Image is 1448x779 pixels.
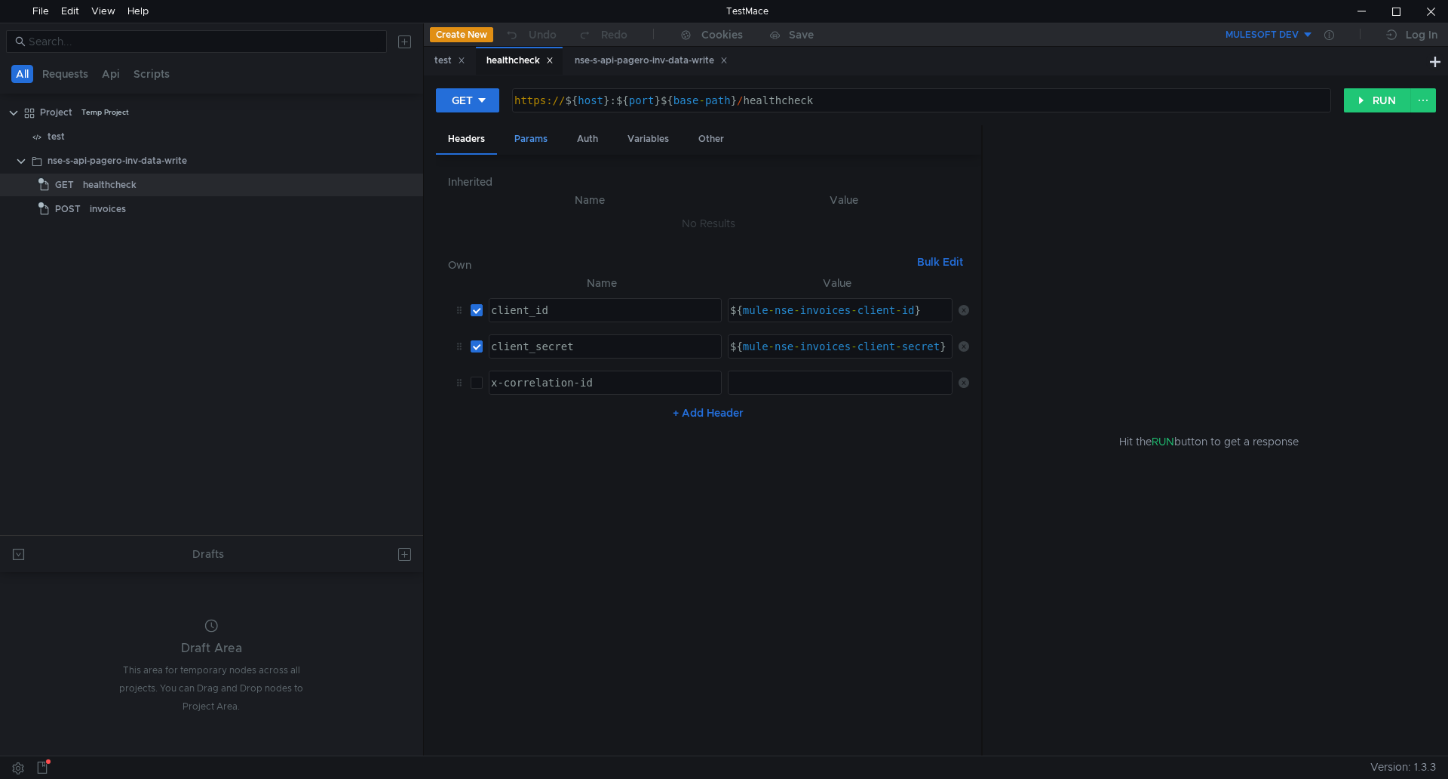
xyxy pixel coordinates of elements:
[567,23,638,46] button: Redo
[565,125,610,153] div: Auth
[529,26,557,44] div: Undo
[486,53,554,69] div: healthcheck
[1344,88,1411,112] button: RUN
[11,65,33,83] button: All
[452,92,473,109] div: GET
[493,23,567,46] button: Undo
[40,101,72,124] div: Project
[192,545,224,563] div: Drafts
[48,149,187,172] div: nse-s-api-pagero-inv-data-write
[911,253,969,271] button: Bulk Edit
[55,174,74,196] span: GET
[1406,26,1437,44] div: Log In
[29,33,378,50] input: Search...
[719,191,968,209] th: Value
[1152,435,1174,448] span: RUN
[789,29,814,40] div: Save
[722,274,953,292] th: Value
[1226,28,1299,42] div: MULESOFT DEV
[97,65,124,83] button: Api
[434,53,465,69] div: test
[1119,433,1299,450] span: Hit the button to get a response
[1370,756,1436,778] span: Version: 1.3.3
[436,88,499,112] button: GET
[1209,23,1314,47] button: MULESOFT DEV
[55,198,81,220] span: POST
[83,174,137,196] div: healthcheck
[575,53,728,69] div: nse-s-api-pagero-inv-data-write
[430,27,493,42] button: Create New
[502,125,560,153] div: Params
[601,26,627,44] div: Redo
[682,217,735,230] nz-embed-empty: No Results
[48,125,65,148] div: test
[483,274,722,292] th: Name
[81,101,129,124] div: Temp Project
[129,65,174,83] button: Scripts
[686,125,736,153] div: Other
[436,125,497,155] div: Headers
[615,125,681,153] div: Variables
[460,191,719,209] th: Name
[448,173,969,191] h6: Inherited
[667,404,750,422] button: + Add Header
[701,26,743,44] div: Cookies
[90,198,126,220] div: invoices
[38,65,93,83] button: Requests
[448,256,911,274] h6: Own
